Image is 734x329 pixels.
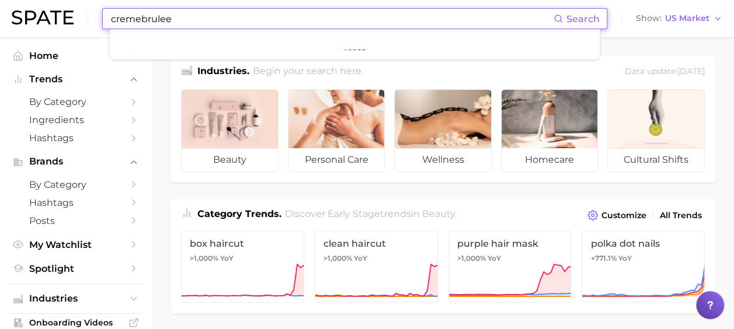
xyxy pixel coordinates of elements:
span: Brands [29,156,123,167]
span: Discover Early Stage trends in . [285,208,457,219]
span: Trends [29,74,123,85]
span: >1,000% [190,254,218,262]
span: homecare [502,148,598,171]
a: Spotlight [9,260,142,278]
span: beauty [422,208,455,219]
span: +771.1% [590,254,616,262]
span: purple hair mask [457,238,563,249]
span: Hashtags [29,132,123,143]
a: Hashtags [9,129,142,147]
h1: Industries. [197,64,249,80]
span: YoY [220,254,234,263]
span: Hashtags [29,197,123,208]
span: YoY [618,254,631,263]
span: Posts [29,215,123,226]
a: by Category [9,93,142,111]
h2: Begin your search here. [253,64,363,80]
a: by Category [9,176,142,194]
span: Customize [601,211,646,220]
span: My Watchlist [29,239,123,250]
span: Search [566,13,600,24]
span: Home [29,50,123,61]
span: Show [636,15,662,22]
button: Customize [585,207,649,223]
span: >1,000% [457,254,486,262]
a: wellness [394,89,492,172]
a: My Watchlist [9,236,142,254]
span: US Market [665,15,709,22]
div: Data update: [DATE] [625,64,705,80]
a: box haircut>1,000% YoY [181,230,304,303]
a: Home [9,47,142,65]
span: YoY [354,254,367,263]
span: >1,000% [323,254,352,262]
a: clean haircut>1,000% YoY [315,230,438,303]
span: box haircut [190,238,295,249]
span: wellness [395,148,491,171]
a: cultural shifts [607,89,705,172]
button: ShowUS Market [633,11,725,26]
a: personal care [288,89,385,172]
button: Trends [9,71,142,88]
a: polka dot nails+771.1% YoY [582,230,705,303]
a: beauty [181,89,279,172]
a: purple hair mask>1,000% YoY [448,230,572,303]
span: polka dot nails [590,238,696,249]
span: Onboarding Videos [29,317,123,328]
span: All Trends [660,211,702,220]
a: Hashtags [9,194,142,212]
span: cultural shifts [608,148,704,171]
span: Spotlight [29,263,123,274]
a: homecare [501,89,599,172]
a: All Trends [657,208,705,223]
img: SPATE [12,10,74,24]
span: clean haircut [323,238,429,249]
span: by Category [29,179,123,190]
span: Category Trends . [197,208,281,219]
span: beauty [182,148,278,171]
span: by Category [29,96,123,107]
span: personal care [288,148,385,171]
span: YoY [488,254,501,263]
a: Posts [9,212,142,230]
span: Ingredients [29,114,123,125]
button: Industries [9,290,142,307]
input: Search here for a brand, industry, or ingredient [110,9,554,29]
a: Ingredients [9,111,142,129]
button: Brands [9,153,142,170]
span: Industries [29,293,123,304]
